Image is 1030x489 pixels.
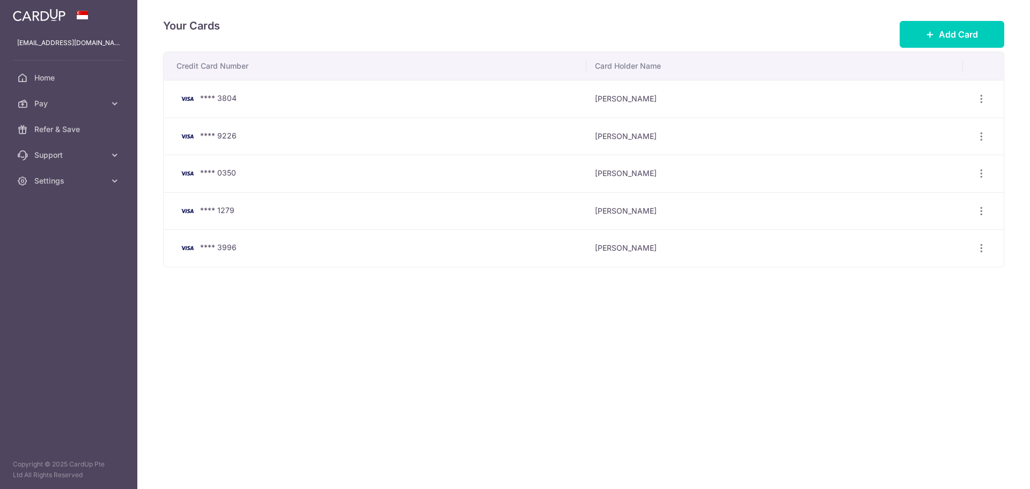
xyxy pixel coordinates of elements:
img: Bank Card [176,242,198,254]
span: Home [34,72,105,83]
td: [PERSON_NAME] [586,192,963,230]
img: Bank Card [176,92,198,105]
td: [PERSON_NAME] [586,118,963,155]
th: Card Holder Name [586,52,963,80]
img: Bank Card [176,167,198,180]
img: Bank Card [176,205,198,217]
span: Settings [34,176,105,186]
td: [PERSON_NAME] [586,229,963,267]
span: Pay [34,98,105,109]
p: [EMAIL_ADDRESS][DOMAIN_NAME] [17,38,120,48]
img: CardUp [13,9,65,21]
td: [PERSON_NAME] [586,80,963,118]
button: Add Card [900,21,1004,48]
th: Credit Card Number [164,52,586,80]
span: Add Card [939,28,978,41]
span: Support [34,150,105,160]
span: Refer & Save [34,124,105,135]
img: Bank Card [176,130,198,143]
td: [PERSON_NAME] [586,155,963,192]
h4: Your Cards [163,17,220,34]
